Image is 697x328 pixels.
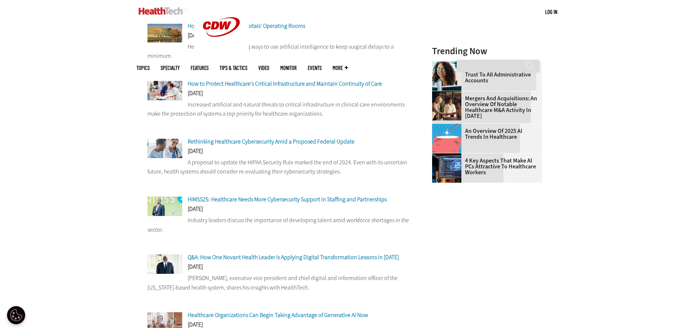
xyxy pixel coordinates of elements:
[432,91,461,120] img: business leaders shake hands in conference room
[432,158,537,175] a: 4 Key Aspects That Make AI PCs Attractive to Healthcare Workers
[139,7,183,15] img: Home
[432,61,461,91] img: Administrative assistant
[258,65,269,71] a: Video
[432,153,465,159] a: Desktop monitor with brain AI concept
[147,254,182,274] img: Onyeka Nchege
[308,65,322,71] a: Events
[188,80,382,87] a: How to Protect Healthcare’s Critical Infrastructure and Maintain Continuity of Care
[188,311,368,319] a: Healthcare Organizations Can Begin Taking Advantage of Generative AI Now
[432,128,537,140] a: An Overview of 2025 AI Trends in Healthcare
[432,124,465,130] a: illustration of computer chip being put inside head with waves
[432,96,537,119] a: Mergers and Acquisitions: An Overview of Notable Healthcare M&A Activity in [DATE]
[220,65,247,71] a: Tips & Tactics
[432,91,465,97] a: business leaders shake hands in conference room
[545,8,557,16] div: User menu
[432,66,537,83] a: Extending IAM and Zero Trust to All Administrative Accounts
[147,158,413,176] p: A proposal to update the HIPAA Security Rule marked the end of 2024. Even with its uncertain futu...
[7,306,25,324] div: Cookie Settings
[188,253,399,261] a: Q&A: How One Novant Health Leader Is Applying Digital Transformation Lessons in [DATE]
[147,90,413,100] div: [DATE]
[147,100,413,119] p: Increased artificial and natural threats to critical infrastructure in clinical care environments...
[545,8,557,15] a: Log in
[7,306,25,324] button: Open Preferences
[136,65,150,71] span: Topics
[147,206,413,216] div: [DATE]
[147,148,413,158] div: [DATE]
[188,138,355,145] a: Rethinking Healthcare Cybersecurity Amid a Proposed Federal Update
[432,153,461,183] img: Desktop monitor with brain AI concept
[161,65,180,71] span: Specialty
[191,65,209,71] a: Features
[147,216,413,234] p: Industry leaders discuss the importance of developing talent amid workforce shortages in the sector.
[147,139,182,158] img: Doctor speaking with patient
[432,61,465,67] a: Administrative assistant
[432,124,461,153] img: illustration of computer chip being put inside head with waves
[147,81,182,100] img: doctors take care of patient in the ER
[333,65,348,71] span: More
[188,195,387,203] a: HIMSS25: Healthcare Needs More Cybersecurity Support in Staffing and Partnerships
[147,264,413,273] div: [DATE]
[147,273,413,292] p: [PERSON_NAME], executive vice president and chief digital and information officer of the [US_STAT...
[194,48,249,56] a: CDW
[147,197,182,216] img: Paul Nakasone
[280,65,297,71] a: MonITor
